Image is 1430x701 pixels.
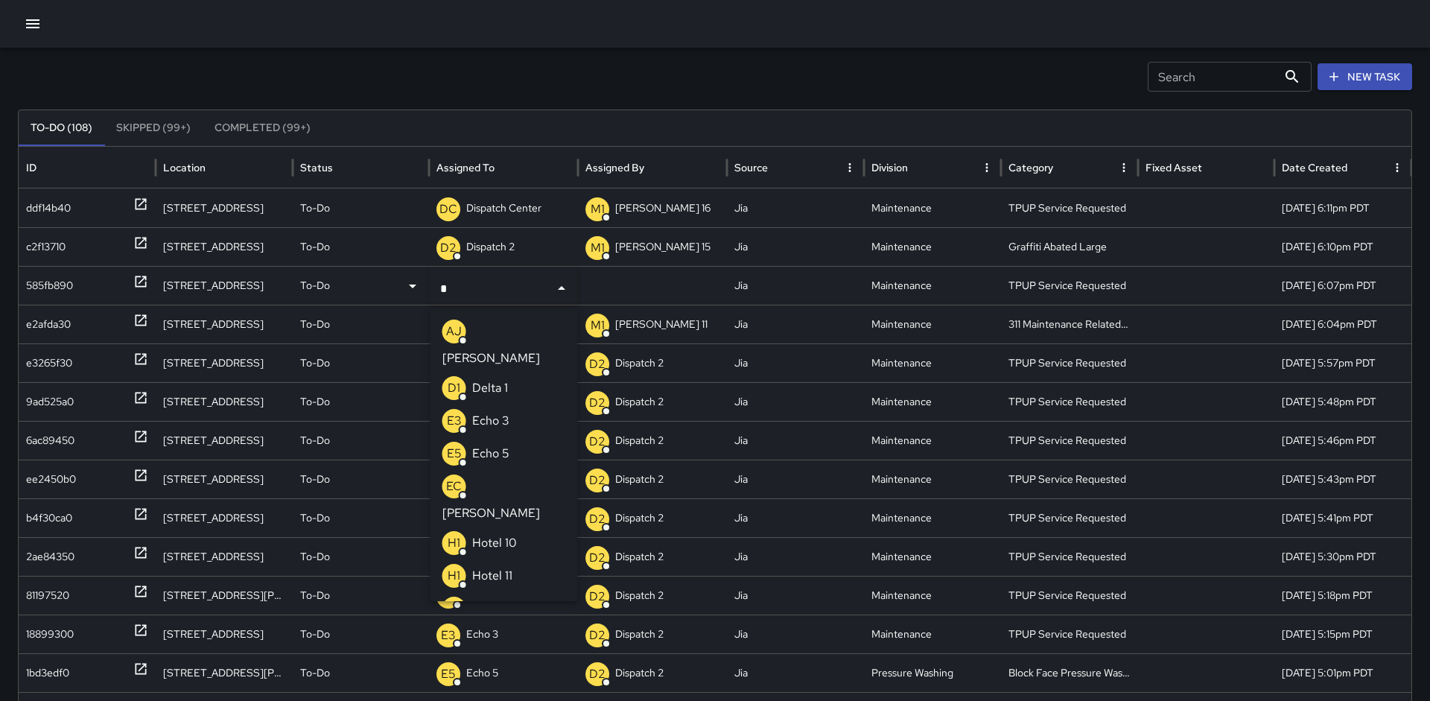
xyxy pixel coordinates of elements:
[589,433,606,451] p: D2
[589,472,606,489] p: D2
[864,576,1001,615] div: Maintenance
[1274,615,1411,653] div: 10/14/2025, 5:15pm PDT
[26,615,74,653] div: 18899300
[864,653,1001,692] div: Pressure Washing
[1274,188,1411,227] div: 10/14/2025, 6:11pm PDT
[727,266,864,305] div: Jia
[300,499,330,537] p: To-Do
[615,499,664,537] p: Dispatch 2
[300,228,330,266] p: To-Do
[300,189,330,227] p: To-Do
[1001,460,1138,498] div: TPUP Service Requested
[727,343,864,382] div: Jia
[615,615,664,653] p: Dispatch 2
[447,412,462,430] p: E3
[448,534,460,552] p: H1
[300,344,330,382] p: To-Do
[1001,343,1138,382] div: TPUP Service Requested
[1387,157,1408,178] button: Date Created column menu
[26,422,74,460] div: 6ac89450
[26,189,71,227] div: ddf14b40
[589,355,606,373] p: D2
[864,227,1001,266] div: Maintenance
[447,445,462,463] p: E5
[1001,653,1138,692] div: Block Face Pressure Washed
[615,228,711,266] p: [PERSON_NAME] 15
[1008,161,1053,174] div: Category
[466,189,541,227] p: Dispatch Center
[727,460,864,498] div: Jia
[615,344,664,382] p: Dispatch 2
[163,161,206,174] div: Location
[727,615,864,653] div: Jia
[864,266,1001,305] div: Maintenance
[615,383,664,421] p: Dispatch 2
[300,654,330,692] p: To-Do
[1001,421,1138,460] div: TPUP Service Requested
[466,228,515,266] p: Dispatch 2
[156,305,293,343] div: 100 Bay Place
[466,654,498,692] p: Echo 5
[442,504,540,522] p: [PERSON_NAME]
[436,161,495,174] div: Assigned To
[727,421,864,460] div: Jia
[440,239,457,257] p: D2
[1274,343,1411,382] div: 10/14/2025, 5:57pm PDT
[300,267,330,305] p: To-Do
[871,161,908,174] div: Division
[26,267,73,305] div: 585fb890
[585,161,644,174] div: Assigned By
[446,478,462,495] p: EC
[1274,305,1411,343] div: 10/14/2025, 6:04pm PDT
[156,227,293,266] div: 440 11th Street
[864,305,1001,343] div: Maintenance
[734,161,768,174] div: Source
[615,422,664,460] p: Dispatch 2
[727,382,864,421] div: Jia
[26,344,72,382] div: e3265f30
[727,537,864,576] div: Jia
[1274,421,1411,460] div: 10/14/2025, 5:46pm PDT
[300,460,330,498] p: To-Do
[156,576,293,615] div: 2350 Harrison Street
[26,499,72,537] div: b4f30ca0
[615,189,711,227] p: [PERSON_NAME] 16
[156,421,293,460] div: 405 9th Street
[1001,537,1138,576] div: TPUP Service Requested
[864,343,1001,382] div: Maintenance
[446,323,462,340] p: AJ
[448,567,460,585] p: H1
[26,460,76,498] div: ee2450b0
[1274,266,1411,305] div: 10/14/2025, 6:07pm PDT
[466,305,541,343] p: Dispatch Center
[1274,498,1411,537] div: 10/14/2025, 5:41pm PDT
[446,600,463,618] p: H6
[472,567,512,585] p: Hotel 11
[26,161,36,174] div: ID
[864,421,1001,460] div: Maintenance
[448,379,460,397] p: D1
[615,538,664,576] p: Dispatch 2
[156,460,293,498] div: 824 Franklin Street
[156,382,293,421] div: 2044 Franklin Street
[727,498,864,537] div: Jia
[472,600,512,618] p: Hotel 6
[300,383,330,421] p: To-Do
[1282,161,1347,174] div: Date Created
[439,200,457,218] p: DC
[472,379,508,397] p: Delta 1
[615,654,664,692] p: Dispatch 2
[589,588,606,606] p: D2
[472,412,509,430] p: Echo 3
[26,305,71,343] div: e2afda30
[615,577,664,615] p: Dispatch 2
[26,538,74,576] div: 2ae84350
[1001,188,1138,227] div: TPUP Service Requested
[156,188,293,227] div: 155 Grand Avenue
[466,615,498,653] p: Echo 3
[727,653,864,692] div: Jia
[300,615,330,653] p: To-Do
[26,577,69,615] div: 81197520
[589,510,606,528] p: D2
[589,549,606,567] p: D2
